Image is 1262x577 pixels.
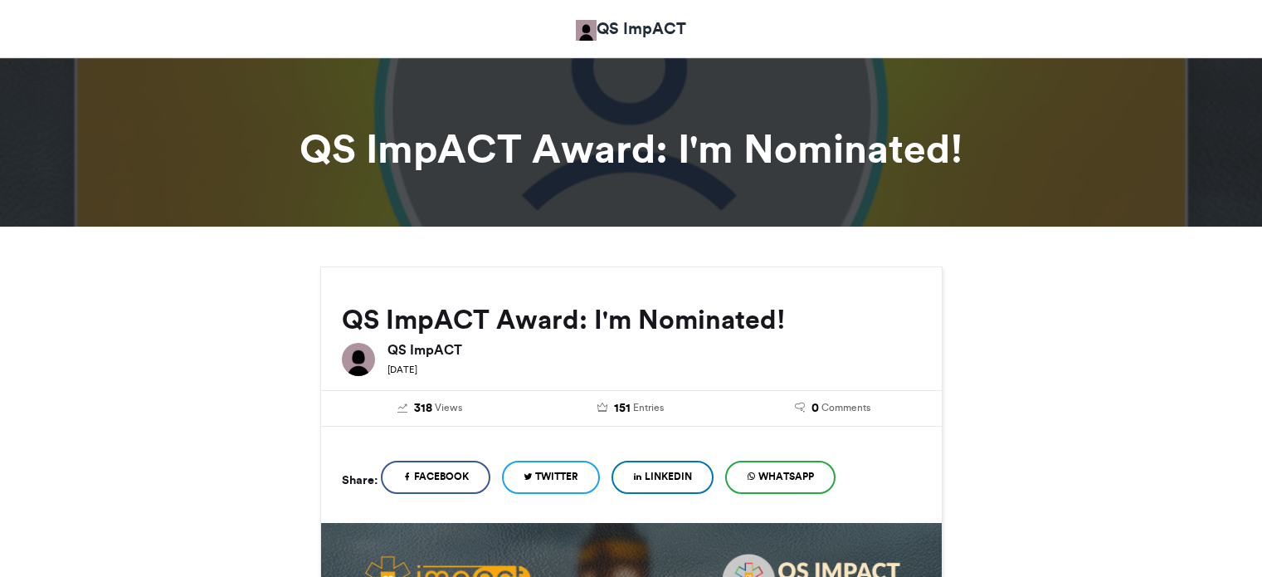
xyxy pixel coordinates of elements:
[758,469,814,484] span: WhatsApp
[342,343,375,376] img: QS ImpACT
[645,469,692,484] span: LinkedIn
[502,461,600,494] a: Twitter
[435,400,462,415] span: Views
[576,17,686,41] a: QS ImpACT
[342,399,519,418] a: 318 Views
[342,469,378,491] h5: Share:
[614,399,631,418] span: 151
[821,400,870,415] span: Comments
[543,399,719,418] a: 151 Entries
[744,399,921,418] a: 0 Comments
[381,461,490,494] a: Facebook
[414,399,432,418] span: 318
[387,364,417,375] small: [DATE]
[576,20,597,41] img: QS ImpACT QS ImpACT
[414,469,469,484] span: Facebook
[811,399,819,418] span: 0
[535,469,578,484] span: Twitter
[725,461,836,494] a: WhatsApp
[612,461,714,494] a: LinkedIn
[171,129,1092,169] h1: QS ImpACT Award: I'm Nominated!
[633,400,664,415] span: Entries
[342,305,921,335] h2: QS ImpACT Award: I'm Nominated!
[387,343,921,356] h6: QS ImpACT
